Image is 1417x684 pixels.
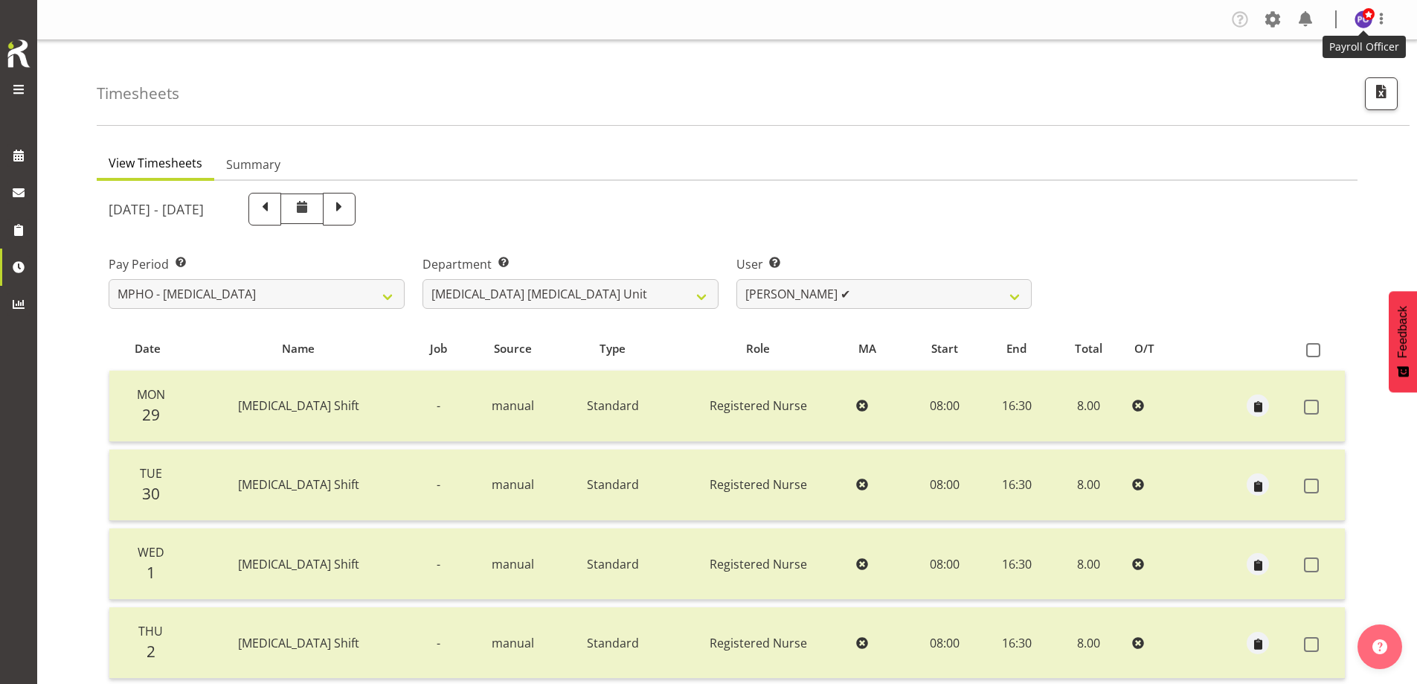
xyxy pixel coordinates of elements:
[908,450,982,521] td: 08:00
[1372,639,1387,654] img: help-xxl-2.png
[430,340,447,357] span: Job
[559,450,666,521] td: Standard
[492,556,534,572] span: manual
[422,255,719,273] label: Department
[908,371,982,442] td: 08:00
[982,450,1052,521] td: 16:30
[746,340,770,357] span: Role
[238,556,359,572] span: [MEDICAL_DATA] Shift
[282,340,315,357] span: Name
[437,397,440,414] span: -
[142,404,160,425] span: 29
[109,154,202,172] span: View Timesheets
[858,340,876,357] span: MA
[1396,306,1410,358] span: Feedback
[710,476,807,493] span: Registered Nurse
[1355,10,1372,28] img: payroll-officer11877.jpg
[226,156,280,173] span: Summary
[492,476,534,493] span: manual
[710,556,807,572] span: Registered Nurse
[109,255,405,273] label: Pay Period
[1052,528,1126,600] td: 8.00
[600,340,626,357] span: Type
[238,397,359,414] span: [MEDICAL_DATA] Shift
[492,635,534,651] span: manual
[138,544,164,560] span: Wed
[494,340,532,357] span: Source
[1006,340,1026,357] span: End
[135,340,161,357] span: Date
[137,386,165,403] span: Mon
[1389,291,1417,392] button: Feedback - Show survey
[97,85,179,102] h4: Timesheets
[492,397,534,414] span: manual
[140,465,162,482] span: Tue
[736,255,1032,273] label: User
[147,641,155,662] span: 2
[1052,607,1126,679] td: 8.00
[710,397,807,414] span: Registered Nurse
[1134,340,1154,357] span: O/T
[559,528,666,600] td: Standard
[4,37,33,70] img: Rosterit icon logo
[437,556,440,572] span: -
[559,371,666,442] td: Standard
[982,371,1052,442] td: 16:30
[437,476,440,493] span: -
[238,635,359,651] span: [MEDICAL_DATA] Shift
[1052,450,1126,521] td: 8.00
[238,476,359,493] span: [MEDICAL_DATA] Shift
[1075,340,1102,357] span: Total
[710,635,807,651] span: Registered Nurse
[1052,371,1126,442] td: 8.00
[982,528,1052,600] td: 16:30
[142,483,160,504] span: 30
[908,607,982,679] td: 08:00
[908,528,982,600] td: 08:00
[559,607,666,679] td: Standard
[437,635,440,651] span: -
[109,201,204,217] h5: [DATE] - [DATE]
[931,340,958,357] span: Start
[147,562,155,583] span: 1
[982,607,1052,679] td: 16:30
[138,623,163,639] span: Thu
[1365,77,1398,110] button: Export CSV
